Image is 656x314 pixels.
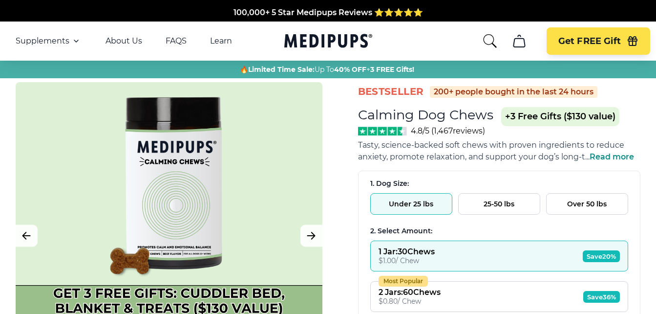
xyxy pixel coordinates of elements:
div: 200+ people bought in the last 24 hours [430,86,597,98]
button: 25-50 lbs [458,193,540,215]
div: 1 Jar : 30 Chews [379,247,435,256]
span: Read more [590,152,634,161]
a: About Us [106,36,142,46]
span: Get FREE Gift [558,36,621,47]
button: Supplements [16,35,82,47]
div: 2. Select Amount: [370,226,628,236]
span: BestSeller [358,85,424,98]
button: cart [508,29,531,53]
div: 2 Jars : 60 Chews [379,288,441,297]
button: Previous Image [16,225,38,247]
span: +3 Free Gifts ($130 value) [501,107,619,126]
span: Save 36% [583,291,620,303]
button: Over 50 lbs [546,193,628,215]
div: Most Popular [379,276,428,287]
span: Tasty, science-backed soft chews with proven ingredients to reduce [358,140,624,150]
div: 1. Dog Size: [370,179,628,188]
button: Most Popular2 Jars:60Chews$0.80/ ChewSave36% [370,281,628,312]
span: 100,000+ 5 Star Medipups Reviews ⭐️⭐️⭐️⭐️⭐️ [233,7,423,16]
span: anxiety, promote relaxation, and support your dog’s long-t [358,152,585,161]
a: Medipups [284,32,372,52]
span: Made In The [GEOGRAPHIC_DATA] from domestic & globally sourced ingredients [166,19,490,28]
div: $ 1.00 / Chew [379,256,435,265]
span: ... [585,152,634,161]
a: Learn [210,36,232,46]
button: search [482,33,498,49]
button: Under 25 lbs [370,193,452,215]
span: 🔥 Up To + [240,65,414,74]
button: Get FREE Gift [547,27,650,55]
a: FAQS [166,36,187,46]
button: Next Image [300,225,322,247]
span: Supplements [16,36,69,46]
div: $ 0.80 / Chew [379,297,441,306]
img: Stars - 4.8 [358,127,407,135]
h1: Calming Dog Chews [358,107,493,123]
button: 1 Jar:30Chews$1.00/ ChewSave20% [370,241,628,271]
span: 4.8/5 ( 1,467 reviews) [411,126,485,135]
span: Save 20% [583,250,620,262]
